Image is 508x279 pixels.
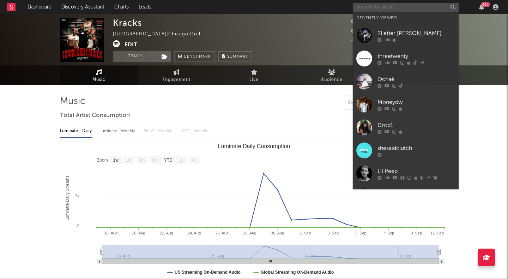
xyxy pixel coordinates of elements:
span: Engagement [162,76,190,84]
text: 9. Sep [411,231,422,235]
text: 3m [139,158,145,163]
a: 1babyd [353,185,459,208]
div: Kracks [113,18,142,28]
div: [GEOGRAPHIC_DATA] | Chicago Drill [113,30,208,39]
text: 22. Aug [160,231,173,235]
text: 24. Aug [188,231,201,235]
span: Music [92,76,105,84]
a: Benchmark [174,51,215,62]
text: US Streaming On-Demand Audio [175,270,241,275]
input: Search by song name or URL [344,100,419,106]
a: 2Letter [PERSON_NAME] [353,24,459,47]
text: 28. Aug [243,231,256,235]
text: YTD [164,158,173,163]
text: 20. Aug [132,231,145,235]
text: 0 [77,223,79,228]
text: 1w [113,158,119,163]
text: 3. Sep [327,231,339,235]
a: Music [60,65,138,85]
text: 1. Sep [300,231,311,235]
button: 99+ [479,4,484,10]
text: 1y [179,158,183,163]
text: 18. Aug [104,231,117,235]
a: Engagement [138,65,215,85]
a: Drop1 [353,116,459,139]
div: shesaidclutch [377,144,455,152]
div: Lil Peep [377,167,455,175]
button: Edit [125,40,137,49]
text: 1m [126,158,132,163]
span: 36,926 Monthly Listeners [351,29,419,34]
span: 367 [351,19,368,24]
text: Global Streaming On-Demand Audio [261,270,334,275]
text: 30. Aug [271,231,284,235]
div: Luminate - Weekly [99,125,137,137]
span: Jump Score: 60.3 [351,37,393,42]
a: Live [215,65,293,85]
a: threetwenty [353,47,459,70]
button: Summary [218,51,252,62]
div: 2Letter [PERSON_NAME] [377,29,455,37]
div: Luminate - Daily [60,125,92,137]
div: Recently Viewed [356,14,455,22]
div: 99 + [481,2,490,7]
span: Summary [227,55,248,59]
a: Ochaè [353,70,459,93]
a: Audience [293,65,370,85]
text: Zoom [97,158,108,163]
input: Search for artists [353,3,459,12]
span: Live [249,76,259,84]
span: Audience [321,76,343,84]
a: Moneydw [353,93,459,116]
div: threetwenty [377,52,455,60]
text: All [192,158,196,163]
text: 6m [152,158,158,163]
div: Ochaè [377,75,455,83]
text: Luminate Daily Streams [65,175,70,220]
text: 26. Aug [216,231,229,235]
text: Luminate Daily Consumption [218,143,290,149]
button: Track [113,51,157,62]
text: 5k [75,194,79,198]
text: 5. Sep [355,231,367,235]
text: 11. Sep [430,231,444,235]
span: Total Artist Consumption [60,111,130,120]
span: Benchmark [184,53,211,61]
text: 7. Sep [383,231,394,235]
a: Lil Peep [353,162,459,185]
div: Drop1 [377,121,455,129]
a: shesaidclutch [353,139,459,162]
div: Moneydw [377,98,455,106]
